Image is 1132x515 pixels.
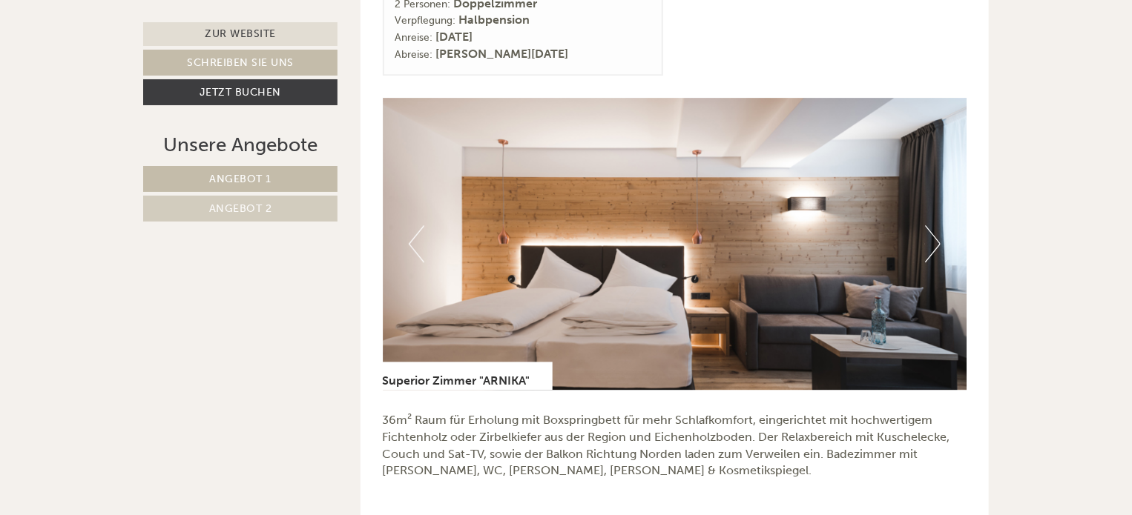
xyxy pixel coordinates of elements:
[495,391,585,416] button: Senden
[395,48,433,61] small: Abreise:
[209,202,272,215] span: Angebot 2
[459,13,530,27] b: Halbpension
[436,30,473,44] b: [DATE]
[395,14,456,27] small: Verpflegung:
[383,98,967,390] img: image
[143,79,338,105] a: Jetzt buchen
[383,412,967,479] p: 36m² Raum für Erholung mit Boxspringbett für mehr Schlafkomfort, eingerichtet mit hochwertigem Fi...
[436,47,569,61] b: [PERSON_NAME][DATE]
[11,71,377,285] div: Guten Tag liebe [PERSON_NAME], vielen Dank für Ihre freundliche Nachricht. Gerne haben wir Ihnen ...
[383,362,553,390] div: Superior Zimmer "ARNIKA"
[258,4,327,29] div: Montag
[395,31,433,44] small: Anreise:
[209,173,272,185] span: Angebot 1
[143,22,338,46] a: Zur Website
[143,50,338,76] a: Schreiben Sie uns
[22,272,369,282] small: 15:47
[215,54,562,64] small: 14:55
[143,131,338,159] div: Unsere Angebote
[22,74,369,86] div: Hotel [GEOGRAPHIC_DATA]
[409,225,424,262] button: Previous
[925,225,941,262] button: Next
